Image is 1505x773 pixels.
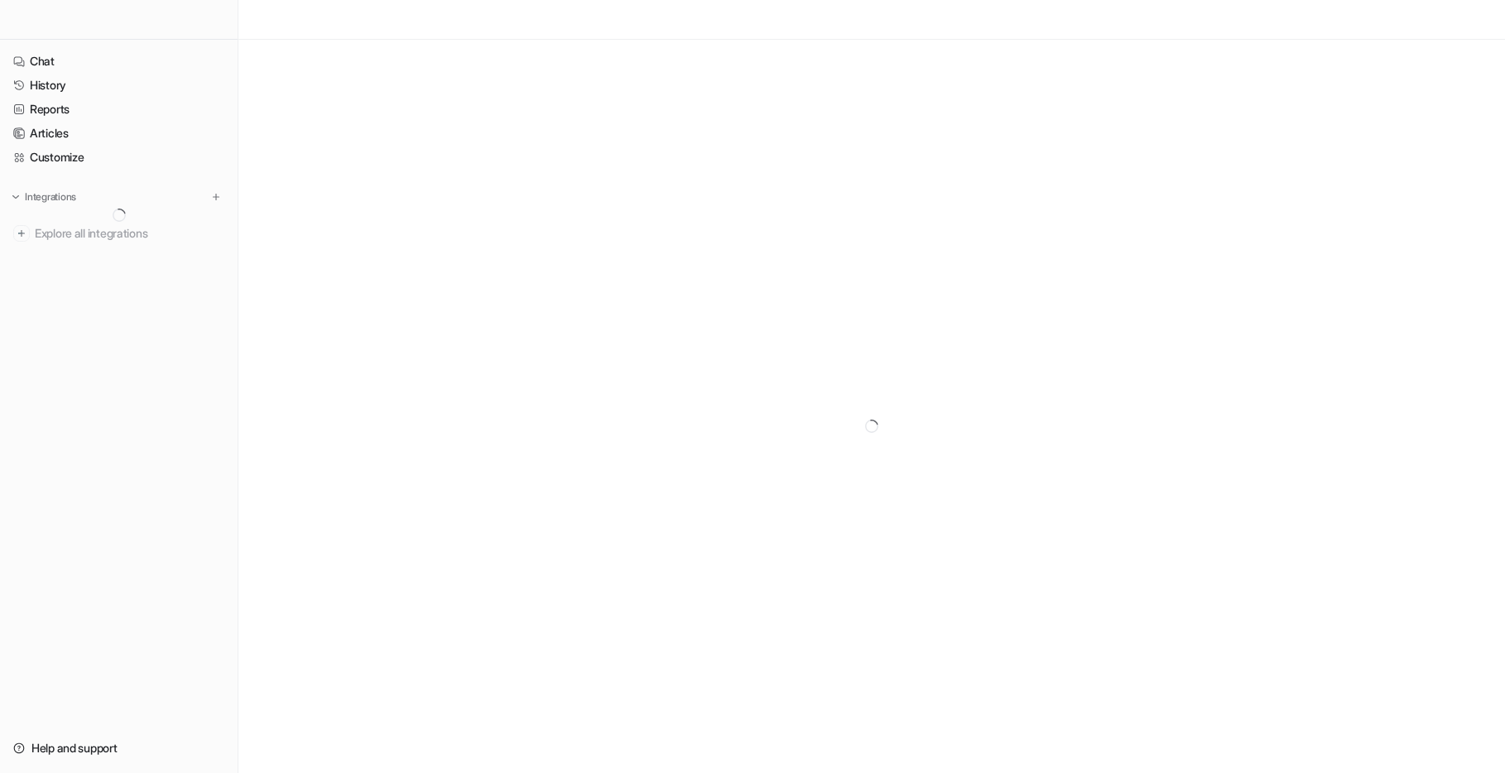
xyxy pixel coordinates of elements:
a: Customize [7,146,231,169]
img: explore all integrations [13,225,30,242]
a: Articles [7,122,231,145]
a: Reports [7,98,231,121]
img: expand menu [10,191,22,203]
a: Help and support [7,737,231,760]
a: History [7,74,231,97]
span: Explore all integrations [35,220,224,247]
img: menu_add.svg [210,191,222,203]
button: Integrations [7,189,81,205]
a: Chat [7,50,231,73]
p: Integrations [25,190,76,204]
a: Explore all integrations [7,222,231,245]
